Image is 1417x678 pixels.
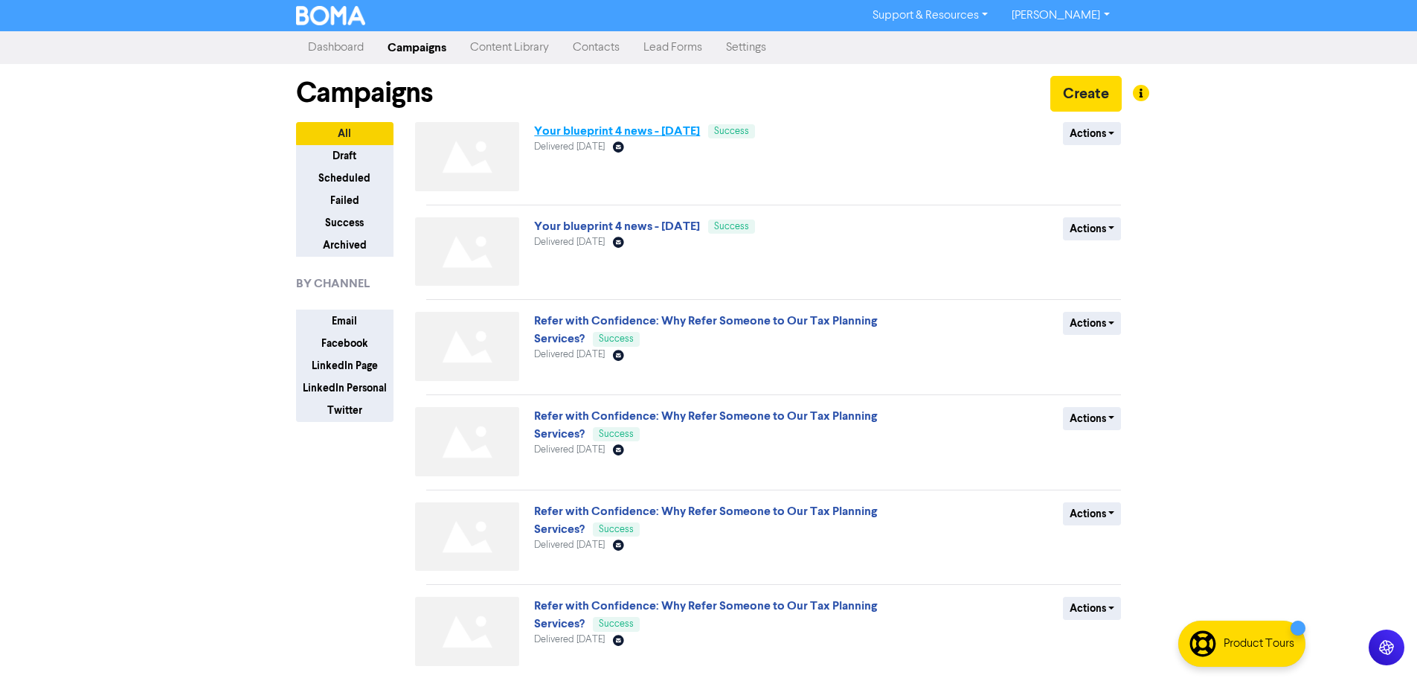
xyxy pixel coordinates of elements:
button: Actions [1063,407,1122,430]
a: Refer with Confidence: Why Refer Someone to Our Tax Planning Services? [534,598,877,631]
a: Lead Forms [632,33,714,63]
span: Delivered [DATE] [534,540,605,550]
button: All [296,122,393,145]
span: BY CHANNEL [296,275,370,292]
img: Not found [415,312,519,381]
button: Failed [296,189,393,212]
a: Refer with Confidence: Why Refer Someone to Our Tax Planning Services? [534,313,877,346]
button: LinkedIn Page [296,354,393,377]
button: Actions [1063,312,1122,335]
a: [PERSON_NAME] [1000,4,1121,28]
span: Success [599,525,634,534]
button: Facebook [296,332,393,355]
img: Not found [415,502,519,572]
img: Not found [415,217,519,287]
button: LinkedIn Personal [296,377,393,400]
a: Dashboard [296,33,376,63]
button: Scheduled [296,167,393,190]
a: Contacts [561,33,632,63]
button: Create [1050,76,1122,112]
a: Support & Resources [861,4,1000,28]
img: Not found [415,597,519,666]
button: Draft [296,144,393,167]
a: Refer with Confidence: Why Refer Someone to Our Tax Planning Services? [534,409,877,441]
button: Archived [296,234,393,257]
iframe: Chat Widget [1343,607,1417,678]
span: Delivered [DATE] [534,237,605,247]
span: Success [714,127,749,136]
a: Your blueprint 4 news - [DATE] [534,219,700,234]
a: Campaigns [376,33,458,63]
span: Success [599,619,634,629]
button: Actions [1063,502,1122,525]
a: Refer with Confidence: Why Refer Someone to Our Tax Planning Services? [534,504,877,537]
a: Content Library [458,33,561,63]
span: Success [714,222,749,231]
span: Delivered [DATE] [534,350,605,359]
img: Not found [415,407,519,476]
img: BOMA Logo [296,6,366,25]
span: Delivered [DATE] [534,445,605,455]
span: Delivered [DATE] [534,635,605,645]
h1: Campaigns [296,76,433,110]
span: Delivered [DATE] [534,142,605,152]
span: Success [599,429,634,439]
button: Success [296,211,393,234]
span: Success [599,334,634,344]
button: Actions [1063,217,1122,240]
button: Twitter [296,399,393,422]
button: Email [296,310,393,333]
button: Actions [1063,597,1122,620]
img: Not found [415,122,519,191]
button: Actions [1063,122,1122,145]
a: Settings [714,33,778,63]
a: Your blueprint 4 news - [DATE] [534,124,700,138]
